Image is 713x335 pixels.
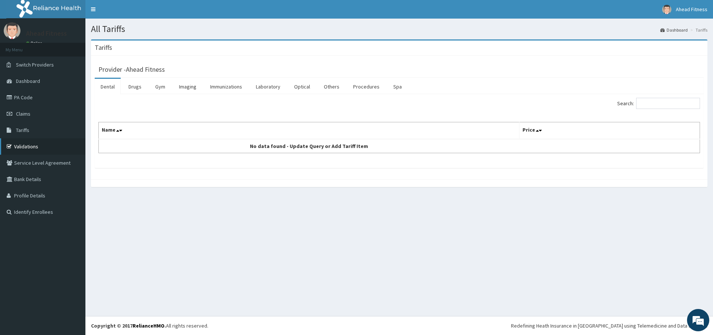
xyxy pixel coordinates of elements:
footer: All rights reserved. [85,316,713,335]
img: User Image [662,5,671,14]
h1: All Tariffs [91,24,707,34]
strong: Copyright © 2017 . [91,322,166,329]
a: Drugs [123,79,147,94]
span: Claims [16,110,30,117]
label: Search: [617,98,700,109]
a: Spa [387,79,408,94]
a: Optical [288,79,316,94]
h3: Tariffs [95,44,112,51]
li: Tariffs [688,27,707,33]
span: Ahead Fitness [676,6,707,13]
a: Dental [95,79,121,94]
p: Ahead Fitness [26,30,67,37]
span: Dashboard [16,78,40,84]
a: Gym [149,79,171,94]
a: Procedures [347,79,385,94]
a: Dashboard [660,27,688,33]
span: Switch Providers [16,61,54,68]
th: Name [99,122,520,139]
span: Tariffs [16,127,29,133]
img: User Image [4,22,20,39]
td: No data found - Update Query or Add Tariff Item [99,139,520,153]
input: Search: [636,98,700,109]
h3: Provider - Ahead Fitness [98,66,165,73]
div: Redefining Heath Insurance in [GEOGRAPHIC_DATA] using Telemedicine and Data Science! [511,322,707,329]
a: Laboratory [250,79,286,94]
a: Others [318,79,345,94]
a: Immunizations [204,79,248,94]
a: Online [26,41,44,46]
a: Imaging [173,79,202,94]
a: RelianceHMO [133,322,165,329]
th: Price [520,122,700,139]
